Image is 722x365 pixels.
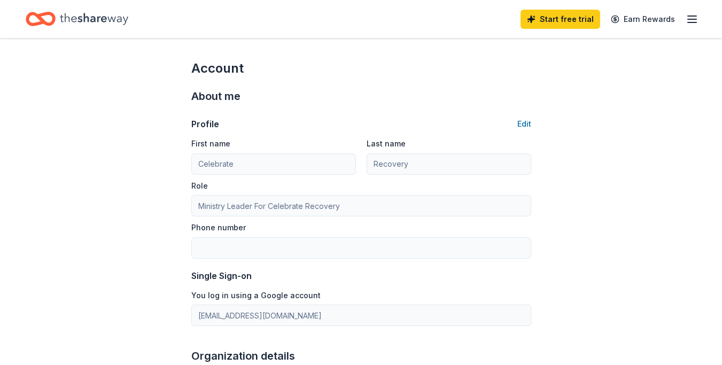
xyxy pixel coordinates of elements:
div: Profile [191,118,219,130]
div: About me [191,88,531,105]
label: Phone number [191,222,246,233]
label: First name [191,138,230,149]
a: Earn Rewards [604,10,681,29]
div: Organization details [191,347,531,364]
button: Edit [517,118,531,130]
label: You log in using a Google account [191,290,321,301]
label: Last name [367,138,406,149]
a: Home [26,6,128,32]
a: Start free trial [521,10,600,29]
div: Single Sign-on [191,269,531,282]
label: Role [191,181,208,191]
div: Account [191,60,531,77]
